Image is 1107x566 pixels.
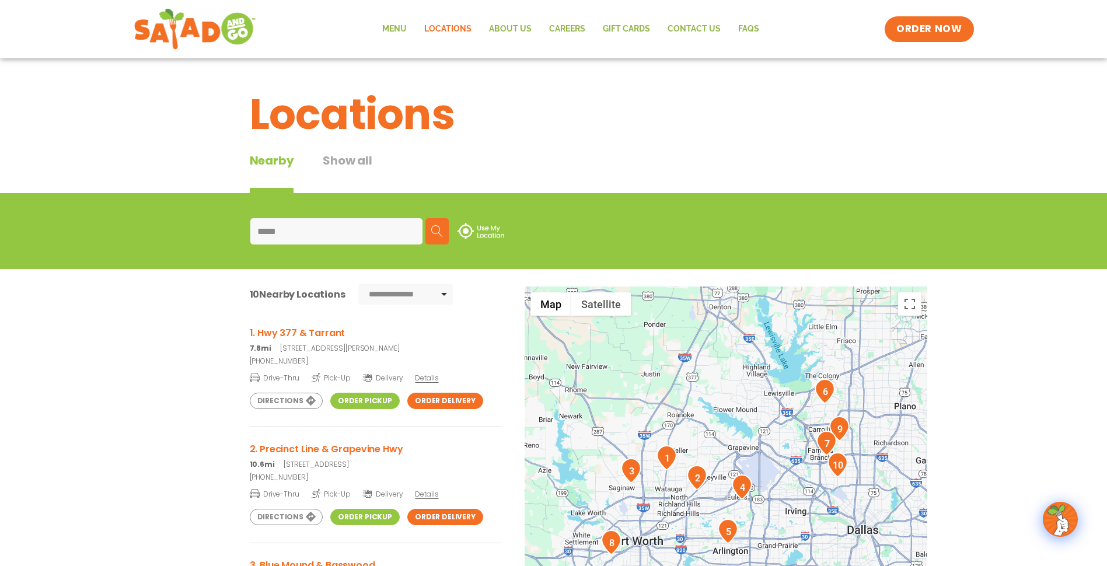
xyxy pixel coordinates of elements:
[250,343,271,353] strong: 7.8mi
[896,22,962,36] span: ORDER NOW
[250,369,501,383] a: Drive-Thru Pick-Up Delivery Details
[312,488,351,499] span: Pick-Up
[250,356,501,366] a: [PHONE_NUMBER]
[250,459,275,469] strong: 10.6mi
[362,489,403,499] span: Delivery
[480,16,540,43] a: About Us
[250,83,858,146] h1: Locations
[415,16,480,43] a: Locations
[687,465,707,490] div: 2
[134,6,257,53] img: new-SAG-logo-768×292
[1044,503,1077,536] img: wpChatIcon
[373,16,768,43] nav: Menu
[540,16,594,43] a: Careers
[250,152,294,193] div: Nearby
[885,16,973,42] a: ORDER NOW
[621,458,641,483] div: 3
[815,379,835,404] div: 6
[816,431,837,456] div: 7
[250,442,501,456] h3: 2. Precinct Line & Grapevine Hwy
[250,372,299,383] span: Drive-Thru
[362,373,403,383] span: Delivery
[250,485,501,499] a: Drive-Thru Pick-Up Delivery Details
[415,489,438,499] span: Details
[250,393,323,409] a: Directions
[718,519,738,544] div: 5
[312,372,351,383] span: Pick-Up
[407,509,483,525] a: Order Delivery
[250,326,501,354] a: 1. Hwy 377 & Tarrant 7.8mi[STREET_ADDRESS][PERSON_NAME]
[415,373,438,383] span: Details
[732,474,752,499] div: 4
[250,509,323,525] a: Directions
[330,393,400,409] a: Order Pickup
[656,445,677,470] div: 1
[571,292,631,316] button: Show satellite imagery
[898,292,921,316] button: Toggle fullscreen view
[250,326,501,340] h3: 1. Hwy 377 & Tarrant
[594,16,659,43] a: GIFT CARDS
[250,488,299,499] span: Drive-Thru
[458,223,504,239] img: use-location.svg
[250,152,401,193] div: Tabbed content
[659,16,729,43] a: Contact Us
[250,288,260,301] span: 10
[827,452,848,477] div: 10
[601,530,621,555] div: 8
[323,152,372,193] button: Show all
[829,416,850,441] div: 9
[330,509,400,525] a: Order Pickup
[250,459,501,470] p: [STREET_ADDRESS]
[250,287,345,302] div: Nearby Locations
[250,442,501,470] a: 2. Precinct Line & Grapevine Hwy 10.6mi[STREET_ADDRESS]
[729,16,768,43] a: FAQs
[431,225,443,237] img: search.svg
[407,393,483,409] a: Order Delivery
[373,16,415,43] a: Menu
[530,292,571,316] button: Show street map
[250,472,501,483] a: [PHONE_NUMBER]
[250,343,501,354] p: [STREET_ADDRESS][PERSON_NAME]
